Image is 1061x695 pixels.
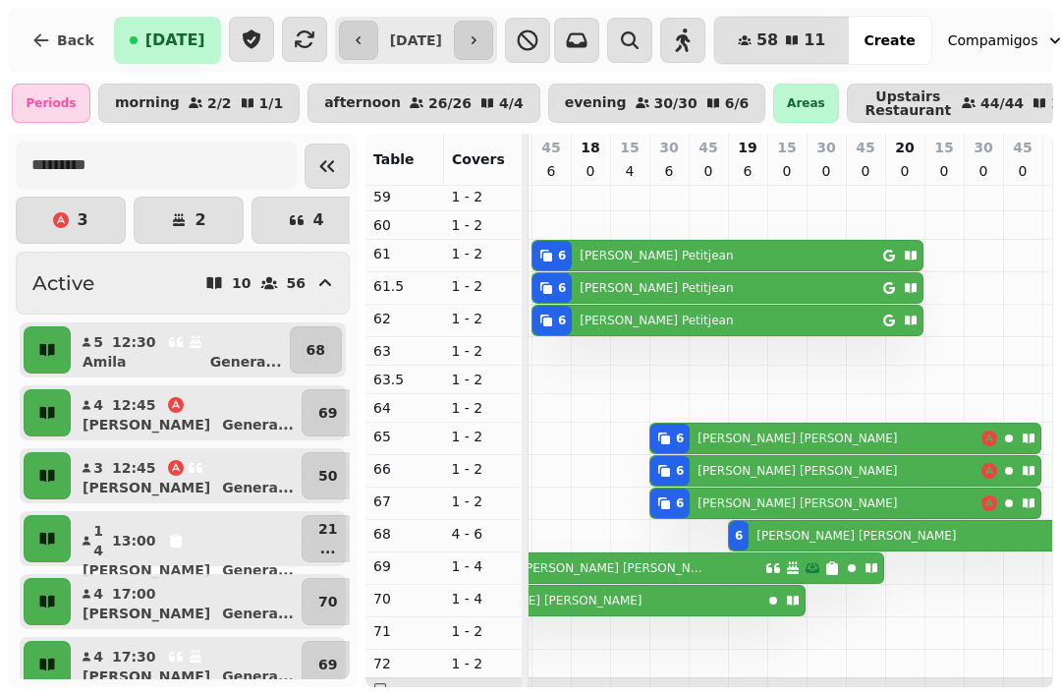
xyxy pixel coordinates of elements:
[373,276,436,296] p: 61.5
[452,427,515,446] p: 1 - 2
[373,215,436,235] p: 60
[858,161,873,181] p: 0
[222,415,294,434] p: Genera ...
[804,32,825,48] span: 11
[112,647,156,666] p: 17:30
[112,531,156,550] p: 13:00
[676,495,684,511] div: 6
[83,560,210,580] p: [PERSON_NAME]
[207,96,232,110] p: 2 / 2
[622,161,638,181] p: 4
[936,161,952,181] p: 0
[558,248,566,263] div: 6
[302,452,354,499] button: 50
[373,341,436,361] p: 63
[548,84,766,123] button: evening30/306/6
[222,560,294,580] p: Genera ...
[452,244,515,263] p: 1 - 2
[83,666,210,686] p: [PERSON_NAME]
[452,215,515,235] p: 1 - 2
[92,521,104,560] p: 14
[373,556,436,576] p: 69
[92,395,104,415] p: 4
[895,138,914,157] p: 20
[302,578,354,625] button: 70
[305,144,350,189] button: Collapse sidebar
[543,161,559,181] p: 6
[373,459,436,479] p: 66
[948,30,1038,50] span: Compamigos
[75,452,298,499] button: 312:45[PERSON_NAME]Genera...
[75,641,298,688] button: 417:30[PERSON_NAME]Genera...
[259,96,284,110] p: 1 / 1
[290,326,342,374] button: 68
[112,584,156,604] p: 17:00
[373,492,436,511] p: 67
[934,138,953,157] p: 15
[373,370,436,389] p: 63.5
[725,96,750,110] p: 6 / 6
[452,621,515,641] p: 1 - 2
[541,138,560,157] p: 45
[195,212,205,228] p: 2
[32,269,94,297] h2: Active
[83,352,126,372] p: Amila
[738,138,756,157] p: 19
[318,519,337,539] p: 21
[98,84,300,123] button: morning2/21/1
[897,161,913,181] p: 0
[75,389,298,436] button: 412:45[PERSON_NAME]Genera...
[756,528,956,544] p: [PERSON_NAME] [PERSON_NAME]
[521,560,703,576] p: [PERSON_NAME] [PERSON_NAME]
[580,280,733,296] p: [PERSON_NAME] Petitjean
[452,589,515,608] p: 1 - 4
[16,197,126,244] button: 3
[714,17,850,64] button: 5811
[452,370,515,389] p: 1 - 2
[373,151,415,167] span: Table
[654,96,698,110] p: 30 / 30
[75,326,286,374] button: 512:30AmilaGenera...
[373,654,436,673] p: 72
[558,313,566,328] div: 6
[452,151,505,167] span: Covers
[583,161,598,181] p: 0
[83,478,210,497] p: [PERSON_NAME]
[442,593,642,608] p: [PERSON_NAME] [PERSON_NAME]
[452,459,515,479] p: 1 - 2
[756,32,778,48] span: 58
[452,524,515,544] p: 4 - 6
[661,161,677,181] p: 6
[452,492,515,511] p: 1 - 2
[134,197,244,244] button: 2
[318,592,337,611] p: 70
[16,252,350,315] button: Active1056
[373,187,436,206] p: 59
[77,212,87,228] p: 3
[210,352,282,372] p: Genera ...
[92,458,104,478] p: 3
[698,138,717,157] p: 45
[318,403,337,423] p: 69
[145,32,205,48] span: [DATE]
[779,161,795,181] p: 0
[373,309,436,328] p: 62
[75,578,298,625] button: 417:00[PERSON_NAME]Genera...
[92,584,104,604] p: 4
[740,161,755,181] p: 6
[974,138,992,157] p: 30
[856,138,874,157] p: 45
[83,415,210,434] p: [PERSON_NAME]
[302,641,354,688] button: 69
[818,161,834,181] p: 0
[318,539,337,558] p: ...
[92,647,104,666] p: 4
[976,161,991,181] p: 0
[773,84,838,123] div: Areas
[428,96,472,110] p: 26 / 26
[373,524,436,544] p: 68
[307,84,540,123] button: afternoon26/264/4
[312,212,323,228] p: 4
[980,96,1024,110] p: 44 / 44
[373,621,436,641] p: 71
